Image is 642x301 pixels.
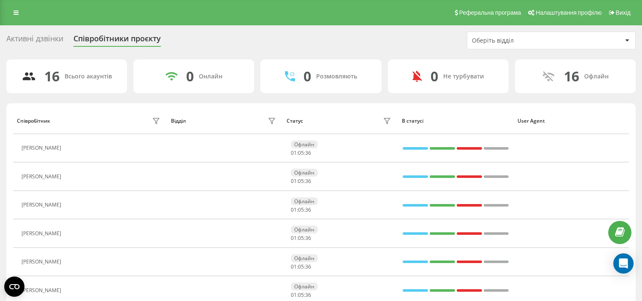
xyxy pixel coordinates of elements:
[616,9,631,16] span: Вихід
[44,68,60,84] div: 16
[171,118,186,124] div: Відділ
[291,291,297,298] span: 01
[459,9,521,16] span: Реферальна програма
[291,235,311,241] div: : :
[291,178,311,184] div: : :
[305,234,311,242] span: 36
[613,253,634,274] div: Open Intercom Messenger
[291,206,297,213] span: 01
[6,34,63,47] div: Активні дзвінки
[291,292,311,298] div: : :
[22,202,63,208] div: [PERSON_NAME]
[298,206,304,213] span: 05
[291,226,318,234] div: Офлайн
[291,234,297,242] span: 01
[22,174,63,180] div: [PERSON_NAME]
[291,177,297,185] span: 01
[22,259,63,265] div: [PERSON_NAME]
[291,264,311,270] div: : :
[291,150,311,156] div: : :
[291,169,318,177] div: Офлайн
[536,9,601,16] span: Налаштування профілю
[65,73,112,80] div: Всього акаунтів
[443,73,484,80] div: Не турбувати
[291,149,297,156] span: 01
[303,68,311,84] div: 0
[517,118,625,124] div: User Agent
[291,254,318,262] div: Офлайн
[305,291,311,298] span: 36
[305,206,311,213] span: 36
[316,73,357,80] div: Розмовляють
[73,34,161,47] div: Співробітники проєкту
[291,263,297,270] span: 01
[287,118,303,124] div: Статус
[584,73,609,80] div: Офлайн
[305,149,311,156] span: 36
[22,145,63,151] div: [PERSON_NAME]
[472,37,573,44] div: Оберіть відділ
[291,282,318,290] div: Офлайн
[199,73,222,80] div: Онлайн
[22,288,63,293] div: [PERSON_NAME]
[22,231,63,236] div: [PERSON_NAME]
[431,68,438,84] div: 0
[4,277,24,297] button: Open CMP widget
[291,140,318,148] div: Офлайн
[564,68,579,84] div: 16
[298,291,304,298] span: 05
[402,118,509,124] div: В статусі
[298,177,304,185] span: 05
[305,177,311,185] span: 36
[17,118,50,124] div: Співробітник
[298,149,304,156] span: 05
[305,263,311,270] span: 36
[291,207,311,213] div: : :
[298,234,304,242] span: 05
[186,68,194,84] div: 0
[298,263,304,270] span: 05
[291,197,318,205] div: Офлайн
